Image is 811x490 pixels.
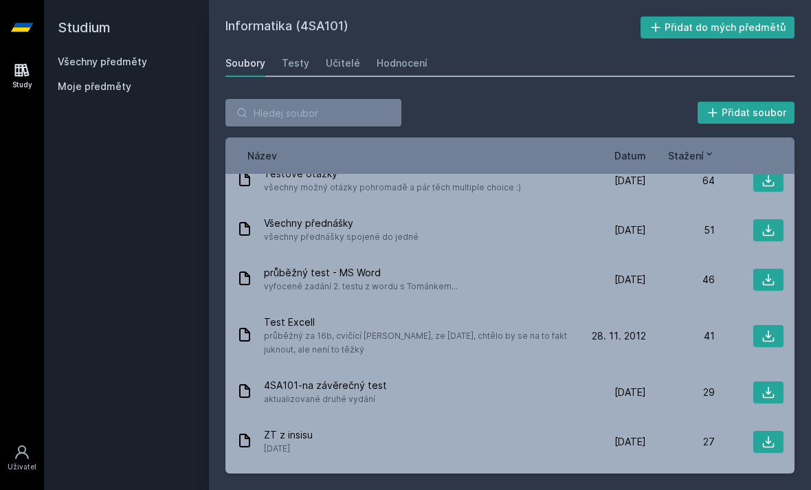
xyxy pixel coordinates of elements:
[264,379,387,392] span: 4SA101-na závěrečný test
[264,216,419,230] span: Všechny přednášky
[377,56,427,70] div: Hodnocení
[646,174,715,188] div: 64
[698,102,795,124] button: Přidat soubor
[8,462,36,472] div: Uživatel
[264,392,387,406] span: aktualizované druhé vydání
[668,148,704,163] span: Stažení
[225,56,265,70] div: Soubory
[225,99,401,126] input: Hledej soubor
[641,16,795,38] button: Přidat do mých předmětů
[646,223,715,237] div: 51
[282,56,309,70] div: Testy
[264,442,313,456] span: [DATE]
[614,386,646,399] span: [DATE]
[58,56,147,67] a: Všechny předměty
[282,49,309,77] a: Testy
[225,49,265,77] a: Soubory
[614,148,646,163] button: Datum
[225,16,641,38] h2: Informatika (4SA101)
[264,280,458,293] span: vyfocené zadání 2. testu z wordu s Tománkem...
[646,329,715,343] div: 41
[646,273,715,287] div: 46
[326,49,360,77] a: Učitelé
[264,167,521,181] span: Testové otázky
[326,56,360,70] div: Učitelé
[668,148,715,163] button: Stažení
[247,148,277,163] button: Název
[264,428,313,442] span: ZT z insisu
[3,55,41,97] a: Study
[58,80,131,93] span: Moje předměty
[3,437,41,479] a: Uživatel
[646,386,715,399] div: 29
[264,266,458,280] span: průběžný test - MS Word
[377,49,427,77] a: Hodnocení
[614,174,646,188] span: [DATE]
[614,273,646,287] span: [DATE]
[614,435,646,449] span: [DATE]
[264,181,521,194] span: všechny možný otázky pohromadě a pár těch multiple choice :)
[614,223,646,237] span: [DATE]
[646,435,715,449] div: 27
[264,329,572,357] span: průběžný za 16b, cvičící [PERSON_NAME], ze [DATE], chtělo by se na to fakt juknout, ale není to t...
[264,315,572,329] span: Test Excell
[592,329,646,343] span: 28. 11. 2012
[12,80,32,90] div: Study
[264,230,419,244] span: všechny přednášky spojené do jedné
